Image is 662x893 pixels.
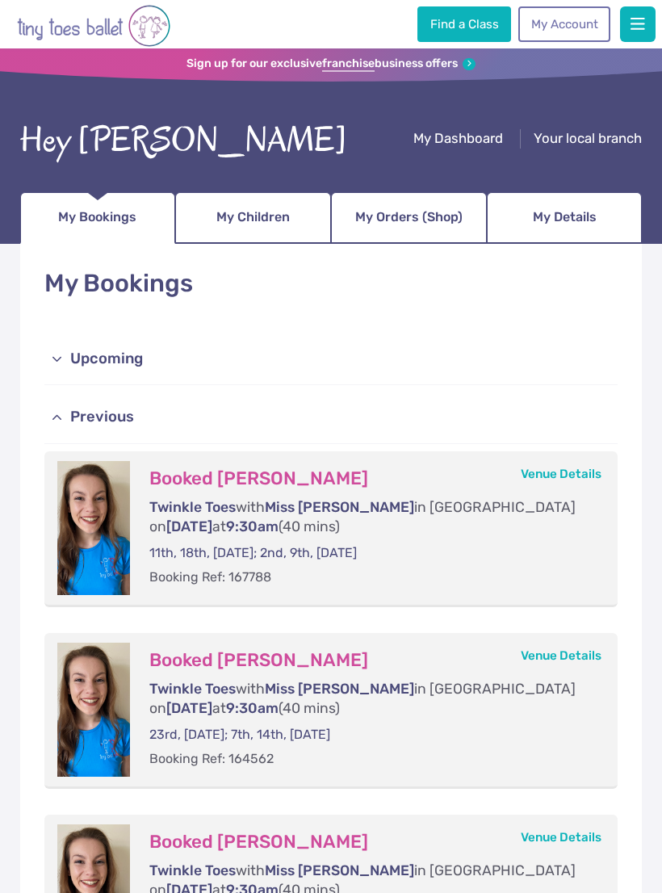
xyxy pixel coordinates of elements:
[149,499,236,515] span: Twinkle Toes
[58,204,136,230] span: My Bookings
[149,726,584,744] p: 23rd, [DATE]; 7th, 14th, [DATE]
[331,192,487,244] a: My Orders (Shop)
[521,648,601,663] a: Venue Details
[149,750,584,768] p: Booking Ref: 164562
[521,830,601,845] a: Venue Details
[149,544,584,562] p: 11th, 18th, [DATE]; 2nd, 9th, [DATE]
[44,266,617,301] h1: My Bookings
[355,204,463,230] span: My Orders (Shop)
[149,467,584,490] h3: Booked [PERSON_NAME]
[17,3,170,48] img: tiny toes ballet
[186,57,476,72] a: Sign up for our exclusivefranchisebusiness offers
[175,192,331,244] a: My Children
[44,392,617,444] a: Previous
[216,204,290,230] span: My Children
[487,192,643,244] a: My Details
[534,130,642,146] span: Your local branch
[44,333,617,385] a: Upcoming
[149,681,236,697] span: Twinkle Toes
[413,130,503,146] span: My Dashboard
[265,862,414,878] span: Miss [PERSON_NAME]
[533,204,597,230] span: My Details
[20,192,176,244] a: My Bookings
[417,6,511,42] a: Find a Class
[166,518,212,535] span: [DATE]
[226,700,279,716] span: 9:30am
[534,130,642,150] a: Your local branch
[149,568,584,586] p: Booking Ref: 167788
[149,649,584,672] h3: Booked [PERSON_NAME]
[226,518,279,535] span: 9:30am
[413,130,503,150] a: My Dashboard
[20,115,347,166] div: Hey [PERSON_NAME]
[265,499,414,515] span: Miss [PERSON_NAME]
[322,57,375,72] strong: franchise
[518,6,610,42] a: My Account
[149,497,584,537] p: with in [GEOGRAPHIC_DATA] on at (40 mins)
[149,862,236,878] span: Twinkle Toes
[166,700,212,716] span: [DATE]
[149,831,584,853] h3: Booked [PERSON_NAME]
[265,681,414,697] span: Miss [PERSON_NAME]
[149,679,584,719] p: with in [GEOGRAPHIC_DATA] on at (40 mins)
[521,467,601,481] a: Venue Details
